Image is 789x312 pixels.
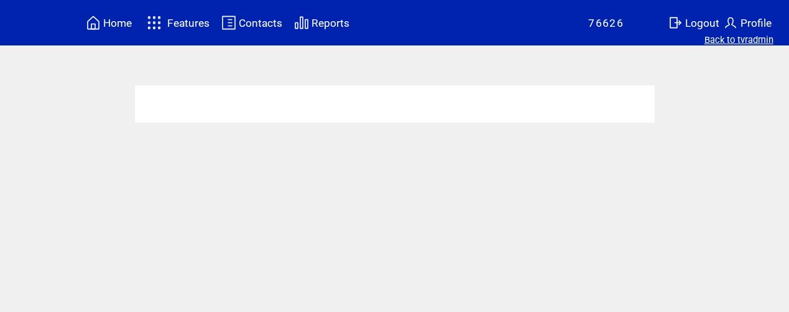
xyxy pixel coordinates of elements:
[86,15,101,31] img: home.svg
[103,17,132,29] span: Home
[142,11,212,35] a: Features
[294,15,309,31] img: chart.svg
[167,17,210,29] span: Features
[741,17,772,29] span: Profile
[221,15,236,31] img: contacts.svg
[668,15,683,31] img: exit.svg
[84,13,134,32] a: Home
[721,13,773,32] a: Profile
[723,15,738,31] img: profile.svg
[704,34,773,45] a: Back to tvradmin
[292,13,351,32] a: Reports
[239,17,282,29] span: Contacts
[311,17,349,29] span: Reports
[685,17,719,29] span: Logout
[666,13,721,32] a: Logout
[144,12,165,33] img: features.svg
[588,17,624,29] span: 76626
[219,13,284,32] a: Contacts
